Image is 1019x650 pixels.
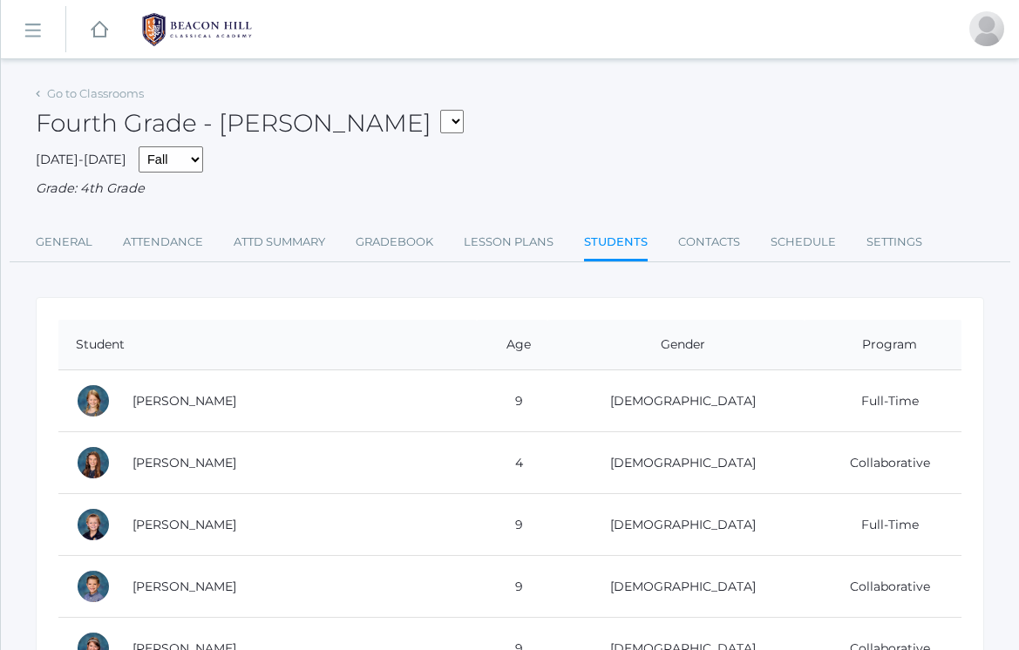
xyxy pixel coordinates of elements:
td: [DEMOGRAPHIC_DATA] [547,556,805,618]
td: Collaborative [805,556,961,618]
img: BHCALogos-05-308ed15e86a5a0abce9b8dd61676a3503ac9727e845dece92d48e8588c001991.png [132,8,262,51]
div: Grade: 4th Grade [36,179,984,199]
a: Schedule [771,225,836,260]
td: Collaborative [805,432,961,494]
a: General [36,225,92,260]
th: Student [58,320,477,370]
div: James Bernardi [76,569,111,604]
th: Age [477,320,547,370]
a: Attd Summary [234,225,325,260]
td: [DEMOGRAPHIC_DATA] [547,432,805,494]
a: Settings [866,225,922,260]
a: [PERSON_NAME] [132,517,236,532]
a: Gradebook [356,225,433,260]
div: Claire Arnold [76,445,111,480]
span: [DATE]-[DATE] [36,152,126,167]
th: Program [805,320,961,370]
th: Gender [547,320,805,370]
td: 4 [477,432,547,494]
td: 9 [477,494,547,556]
a: [PERSON_NAME] [132,393,236,409]
td: Full-Time [805,370,961,432]
a: Contacts [678,225,740,260]
h2: Fourth Grade - [PERSON_NAME] [36,110,464,138]
a: Lesson Plans [464,225,554,260]
div: Levi Beaty [76,507,111,542]
a: Students [584,225,648,262]
td: [DEMOGRAPHIC_DATA] [547,494,805,556]
a: [PERSON_NAME] [132,579,236,594]
td: 9 [477,556,547,618]
div: Amelia Adams [76,383,111,418]
td: 9 [477,370,547,432]
div: Heather Porter [969,11,1004,46]
td: [DEMOGRAPHIC_DATA] [547,370,805,432]
td: Full-Time [805,494,961,556]
a: Go to Classrooms [47,86,144,100]
a: [PERSON_NAME] [132,455,236,471]
a: Attendance [123,225,203,260]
